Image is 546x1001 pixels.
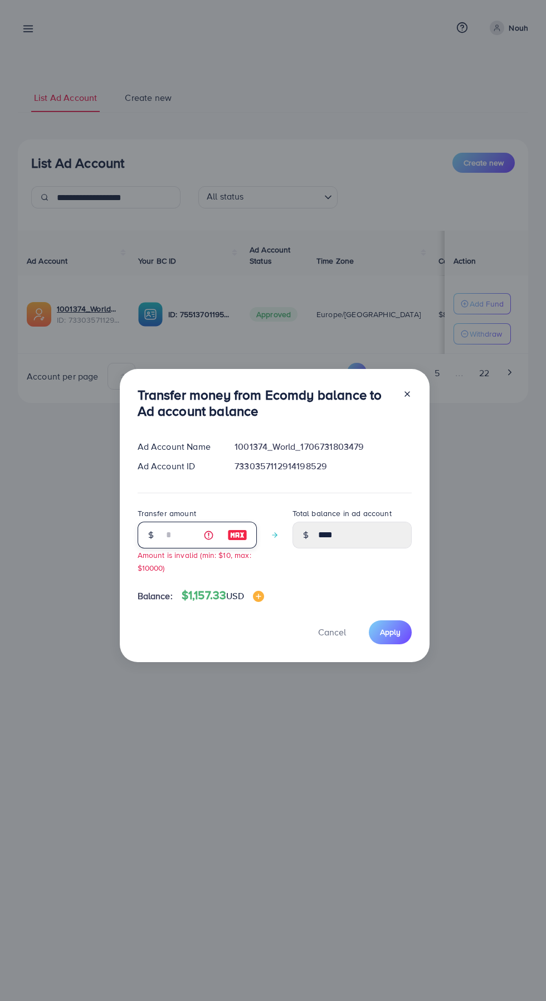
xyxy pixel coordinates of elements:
div: 1001374_World_1706731803479 [226,440,420,453]
img: image [227,528,247,542]
div: 7330357112914198529 [226,460,420,473]
div: Ad Account ID [129,460,226,473]
button: Cancel [304,620,360,644]
img: image [253,591,264,602]
span: USD [226,590,243,602]
button: Apply [369,620,412,644]
label: Transfer amount [138,508,196,519]
h4: $1,157.33 [182,589,264,602]
span: Balance: [138,590,173,602]
span: Apply [380,626,401,638]
h3: Transfer money from Ecomdy balance to Ad account balance [138,387,394,419]
small: Amount is invalid (min: $10, max: $10000) [138,550,251,573]
div: Ad Account Name [129,440,226,453]
label: Total balance in ad account [292,508,392,519]
span: Cancel [318,626,346,638]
